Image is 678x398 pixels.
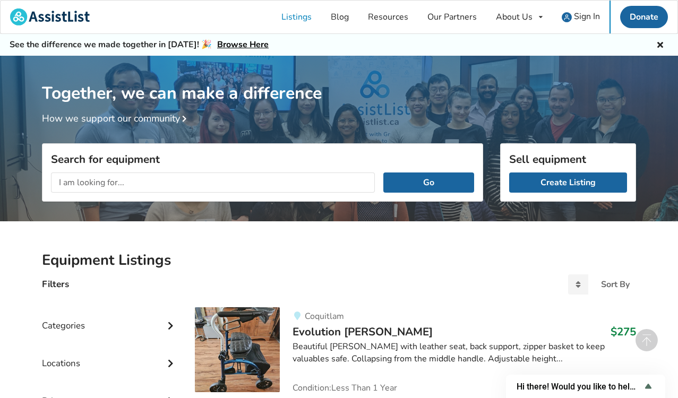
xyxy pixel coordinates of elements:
img: assistlist-logo [10,8,90,25]
div: Categories [42,299,178,336]
a: Resources [358,1,418,33]
div: Locations [42,336,178,374]
a: Blog [321,1,358,33]
a: Listings [272,1,321,33]
a: Create Listing [509,172,627,193]
span: Condition: Less Than 1 Year [293,384,397,392]
button: Show survey - Hi there! Would you like to help us improve AssistList? [517,380,655,393]
a: user icon Sign In [552,1,610,33]
a: How we support our community [42,112,191,125]
h3: $275 [611,325,636,339]
span: Evolution [PERSON_NAME] [293,324,433,339]
div: Beautiful [PERSON_NAME] with leather seat, back support, zipper basket to keep valuables safe. Co... [293,341,636,365]
a: Our Partners [418,1,486,33]
input: I am looking for... [51,172,375,193]
span: Hi there! Would you like to help us improve AssistList? [517,382,642,392]
h3: Search for equipment [51,152,474,166]
h5: See the difference we made together in [DATE]! 🎉 [10,39,269,50]
a: Browse Here [217,39,269,50]
div: Sort By [601,280,630,289]
img: mobility-evolution walker [195,307,280,392]
img: user icon [562,12,572,22]
h1: Together, we can make a difference [42,56,636,104]
span: Coquitlam [305,310,344,322]
h3: Sell equipment [509,152,627,166]
h4: Filters [42,278,69,290]
h2: Equipment Listings [42,251,636,270]
span: Sign In [574,11,600,22]
a: Donate [620,6,668,28]
div: About Us [496,13,533,21]
button: Go [383,172,474,193]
